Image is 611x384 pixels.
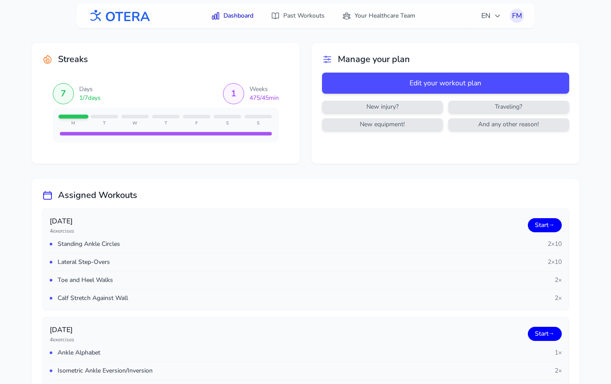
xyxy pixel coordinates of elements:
span: And any other reason! [450,120,567,129]
div: S [214,120,241,127]
a: Dashboard [206,8,259,24]
span: 2 × [555,294,562,303]
span: Standing Ankle Circles [58,240,120,249]
span: 1 × [555,348,562,357]
p: 4 exercises [50,336,74,343]
button: FM [510,9,524,23]
div: W [121,120,149,127]
h2: Assigned Workouts [58,189,137,201]
div: F [183,120,210,127]
div: 475 / 45 min [249,94,279,102]
a: Your Healthcare Team [337,8,421,24]
p: [DATE] [50,325,74,335]
div: M [60,120,87,127]
span: Lateral Step-Overs [58,258,110,267]
span: Toe and Heel Walks [58,276,113,285]
span: Ankle Alphabet [58,348,100,357]
span: 2 × [555,276,562,285]
div: 1 [231,88,236,100]
h2: Manage your plan [338,53,410,66]
span: 2 × [555,366,562,375]
div: S [245,120,272,127]
span: Isometric Ankle Eversion/Inversion [58,366,153,375]
span: EN [481,11,501,21]
a: Start→ [528,218,562,232]
span: New equipment! [324,120,441,129]
span: Traveling? [450,102,567,111]
a: Past Workouts [266,8,330,24]
span: 2 × 10 [548,258,562,267]
span: 2 × 10 [548,240,562,249]
button: EN [476,7,506,25]
img: OTERA logo [87,6,150,26]
span: New injury? [324,102,441,111]
button: Edit your workout plan [322,73,569,94]
span: Calf Stretch Against Wall [58,294,128,303]
div: 1 / 7 days [79,94,101,102]
p: [DATE] [50,216,74,227]
div: T [152,120,179,127]
div: Days [79,85,101,94]
p: 4 exercises [50,227,74,234]
div: Weeks [249,85,279,94]
div: T [91,120,118,127]
div: 7 [61,88,66,100]
h2: Streaks [58,53,88,66]
a: Start→ [528,327,562,341]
